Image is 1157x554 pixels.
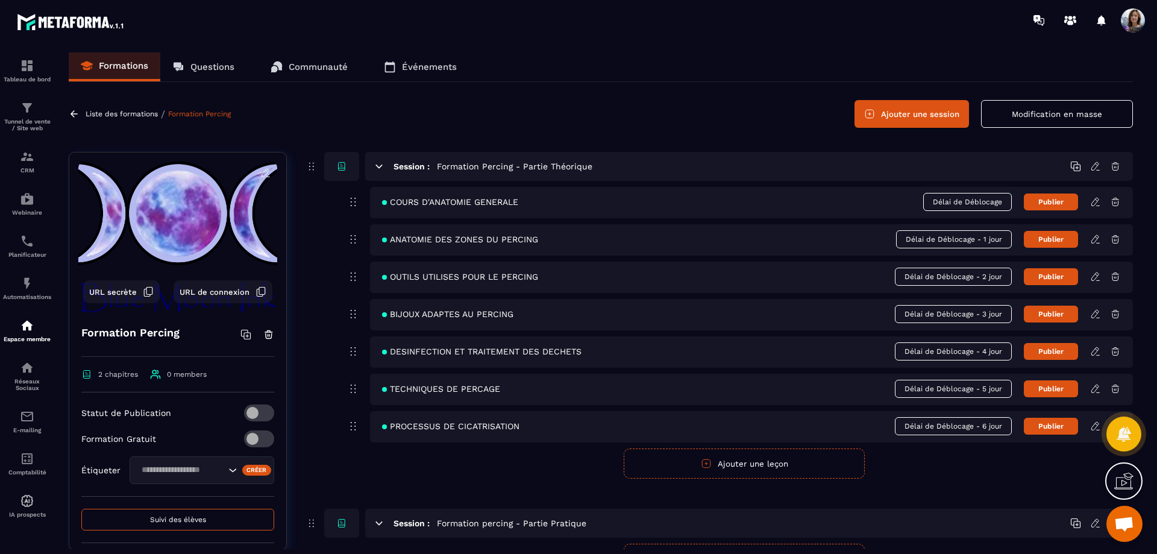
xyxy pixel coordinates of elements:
[382,421,519,431] span: PROCESSUS DE CICATRISATION
[1024,231,1078,248] button: Publier
[20,494,34,508] img: automations
[3,442,51,485] a: accountantaccountantComptabilité
[130,456,274,484] div: Search for option
[3,225,51,267] a: schedulerschedulerPlanificateur
[89,288,137,297] span: URL secrète
[3,294,51,300] p: Automatisations
[895,305,1012,323] span: Délai de Déblocage - 3 jour
[98,370,138,379] span: 2 chapitres
[20,150,34,164] img: formation
[160,52,246,81] a: Questions
[20,58,34,73] img: formation
[20,234,34,248] img: scheduler
[3,49,51,92] a: formationformationTableau de bord
[382,272,538,282] span: OUTILS UTILISES POUR LE PERCING
[17,11,125,33] img: logo
[372,52,469,81] a: Événements
[3,76,51,83] p: Tableau de bord
[81,434,156,444] p: Formation Gratuit
[259,52,360,81] a: Communauté
[99,60,148,71] p: Formations
[1024,343,1078,360] button: Publier
[1024,194,1078,210] button: Publier
[81,465,121,475] p: Étiqueter
[20,318,34,333] img: automations
[1106,506,1143,542] a: Ouvrir le chat
[3,511,51,518] p: IA prospects
[1024,418,1078,435] button: Publier
[3,140,51,183] a: formationformationCRM
[137,464,225,477] input: Search for option
[168,110,231,118] a: Formation Percing
[1024,268,1078,285] button: Publier
[1024,306,1078,323] button: Publier
[3,427,51,433] p: E-mailing
[394,162,430,171] h6: Session :
[20,409,34,424] img: email
[174,280,272,303] button: URL de connexion
[150,515,206,524] span: Suivi des élèves
[3,469,51,476] p: Comptabilité
[3,400,51,442] a: emailemailE-mailing
[20,101,34,115] img: formation
[20,192,34,206] img: automations
[896,230,1012,248] span: Délai de Déblocage - 1 jour
[81,408,171,418] p: Statut de Publication
[923,193,1012,211] span: Délai de Déblocage
[3,251,51,258] p: Planificateur
[981,100,1133,128] button: Modification en masse
[895,268,1012,286] span: Délai de Déblocage - 2 jour
[3,309,51,351] a: automationsautomationsEspace membre
[3,351,51,400] a: social-networksocial-networkRéseaux Sociaux
[382,309,513,319] span: BIJOUX ADAPTES AU PERCING
[895,342,1012,360] span: Délai de Déblocage - 4 jour
[854,100,969,128] button: Ajouter une session
[180,288,249,297] span: URL de connexion
[624,449,865,479] button: Ajouter une leçon
[3,167,51,174] p: CRM
[20,360,34,375] img: social-network
[394,518,430,528] h6: Session :
[69,52,160,81] a: Formations
[895,417,1012,435] span: Délai de Déblocage - 6 jour
[289,61,348,72] p: Communauté
[167,370,207,379] span: 0 members
[1024,380,1078,397] button: Publier
[382,197,518,207] span: COURS D'ANATOMIE GENERALE
[382,347,582,356] span: DESINFECTION ET TRAITEMENT DES DECHETS
[20,276,34,291] img: automations
[402,61,457,72] p: Événements
[895,380,1012,398] span: Délai de Déblocage - 5 jour
[382,235,538,244] span: ANATOMIE DES ZONES DU PERCING
[86,110,158,118] a: Liste des formations
[20,452,34,466] img: accountant
[437,160,592,172] h5: Formation Percing - Partie Théorique
[3,209,51,216] p: Webinaire
[3,267,51,309] a: automationsautomationsAutomatisations
[3,92,51,140] a: formationformationTunnel de vente / Site web
[78,162,277,312] img: background
[382,384,500,394] span: TECHNIQUES DE PERCAGE
[3,118,51,131] p: Tunnel de vente / Site web
[81,324,180,341] h4: Formation Percing
[190,61,234,72] p: Questions
[3,183,51,225] a: automationsautomationsWebinaire
[161,109,165,120] span: /
[83,280,160,303] button: URL secrète
[242,465,272,476] div: Créer
[437,517,586,529] h5: Formation percing - Partie Pratique
[81,509,274,530] button: Suivi des élèves
[3,336,51,342] p: Espace membre
[3,378,51,391] p: Réseaux Sociaux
